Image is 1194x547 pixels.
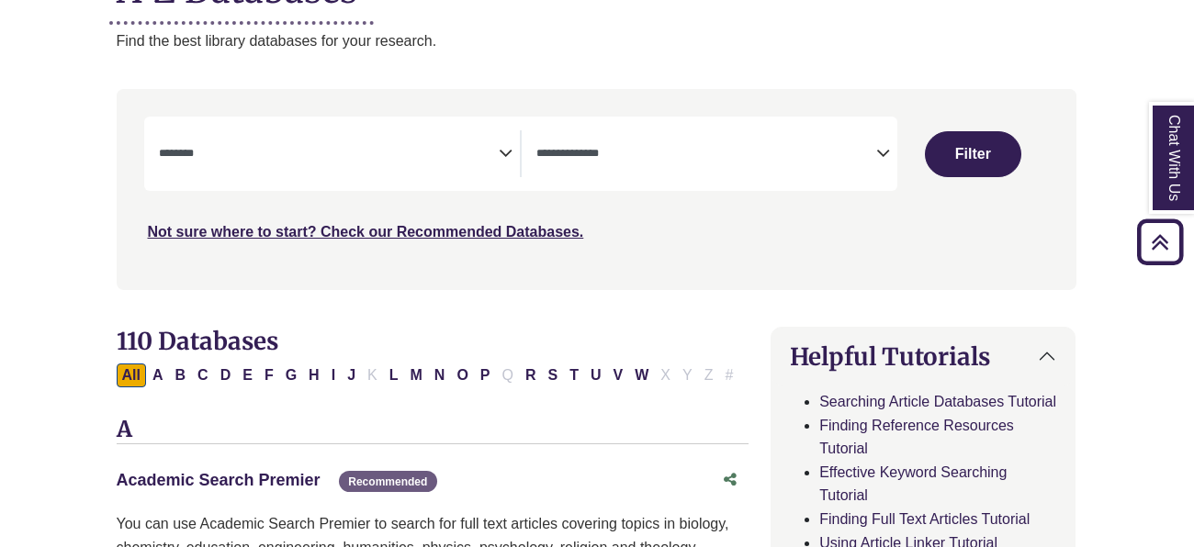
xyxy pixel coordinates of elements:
button: Helpful Tutorials [772,328,1075,385]
button: Filter Results M [404,363,427,387]
nav: Search filters [117,89,1076,289]
span: 110 Databases [117,326,278,356]
button: All [117,363,146,387]
button: Filter Results L [384,363,404,387]
a: Finding Full Text Articles Tutorial [819,511,1030,527]
button: Filter Results G [280,363,302,387]
a: Effective Keyword Searching Tutorial [819,464,1007,504]
button: Filter Results F [259,363,279,387]
button: Filter Results O [451,363,473,387]
textarea: Search [159,148,499,162]
button: Submit for Search Results [925,131,1021,177]
button: Filter Results I [326,363,341,387]
button: Filter Results V [608,363,629,387]
button: Filter Results S [543,363,564,387]
button: Filter Results A [147,363,169,387]
button: Filter Results C [192,363,214,387]
div: Alpha-list to filter by first letter of database name [117,366,741,382]
button: Share this database [712,463,749,497]
button: Filter Results R [520,363,542,387]
a: Not sure where to start? Check our Recommended Databases. [148,224,584,240]
textarea: Search [536,148,876,162]
button: Filter Results J [342,363,361,387]
button: Filter Results N [429,363,451,387]
span: Recommended [339,471,436,492]
a: Finding Reference Resources Tutorial [819,418,1014,457]
button: Filter Results U [585,363,607,387]
button: Filter Results B [170,363,192,387]
a: Academic Search Premier [117,471,321,489]
button: Filter Results D [215,363,237,387]
p: Find the best library databases for your research. [117,29,1076,53]
button: Filter Results E [237,363,258,387]
a: Searching Article Databases Tutorial [819,394,1056,409]
button: Filter Results T [564,363,584,387]
a: Back to Top [1131,229,1189,254]
h3: A [117,417,749,444]
button: Filter Results H [303,363,325,387]
button: Filter Results P [475,363,496,387]
button: Filter Results W [629,363,654,387]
